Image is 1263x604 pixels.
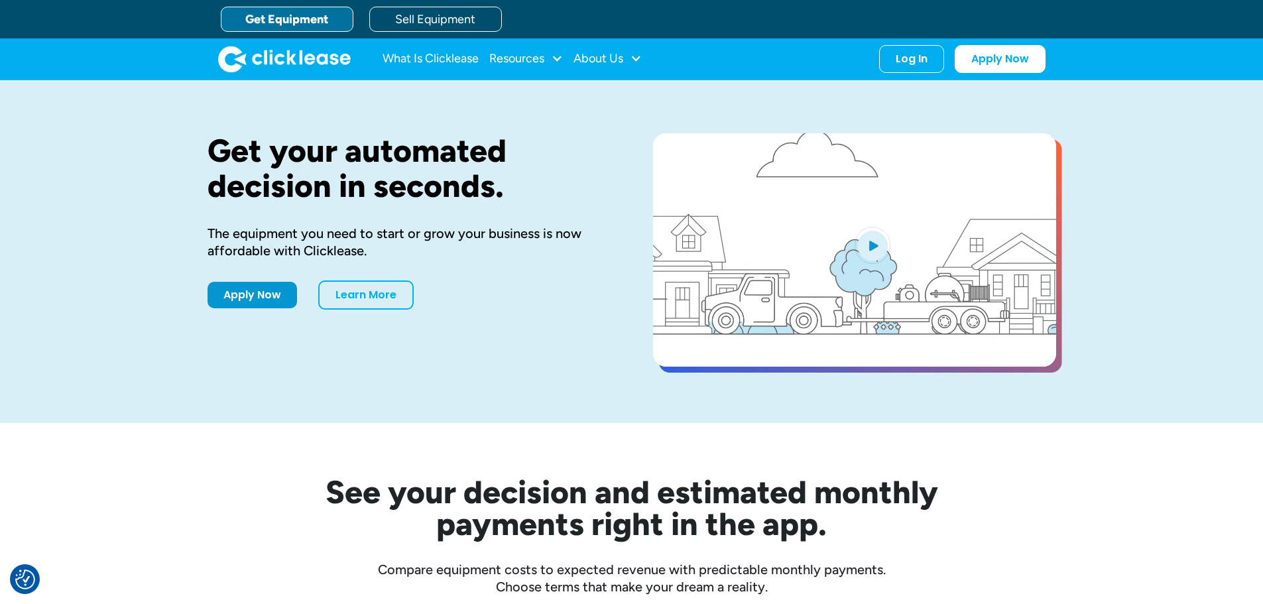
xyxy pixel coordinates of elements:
a: Get Equipment [221,7,353,32]
h2: See your decision and estimated monthly payments right in the app. [261,476,1003,540]
div: The equipment you need to start or grow your business is now affordable with Clicklease. [208,225,611,259]
h1: Get your automated decision in seconds. [208,133,611,204]
a: home [218,46,351,72]
div: Compare equipment costs to expected revenue with predictable monthly payments. Choose terms that ... [208,561,1056,595]
a: Apply Now [955,45,1046,73]
a: Sell Equipment [369,7,502,32]
div: About Us [573,46,642,72]
div: Resources [489,46,563,72]
img: Revisit consent button [15,570,35,589]
div: Log In [896,52,928,66]
img: Clicklease logo [218,46,351,72]
a: open lightbox [653,133,1056,367]
a: Apply Now [208,282,297,308]
a: Learn More [318,280,414,310]
button: Consent Preferences [15,570,35,589]
a: What Is Clicklease [383,46,479,72]
img: Blue play button logo on a light blue circular background [855,227,890,264]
